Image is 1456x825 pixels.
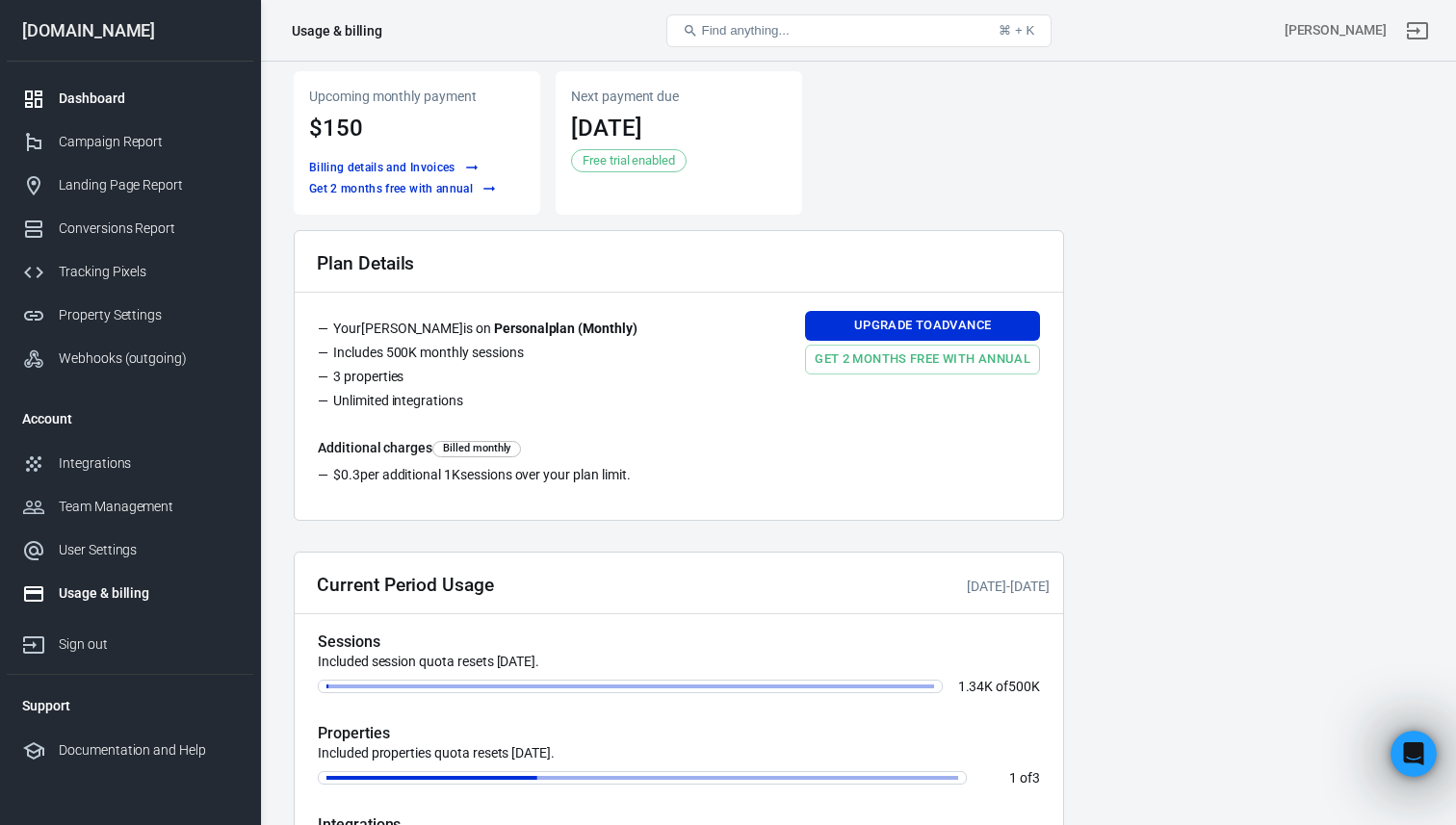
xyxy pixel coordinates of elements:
[7,529,253,572] a: User Settings
[59,583,238,604] div: Usage & billing
[59,219,238,239] div: Conversions Report
[1008,679,1040,694] span: 500K
[1009,770,1017,786] span: 1
[318,632,1040,652] h5: Sessions
[7,120,253,164] a: Campaign Report
[59,89,238,109] div: Dashboard
[59,497,238,517] div: Team Management
[59,175,238,195] div: Landing Page Report
[318,743,1040,763] p: Included properties quota resets [DATE].
[666,14,1052,47] button: Find anything...⌘ + K
[7,294,253,337] a: Property Settings
[318,724,1040,743] h5: Properties
[7,250,253,294] a: Tracking Pixels
[59,540,238,560] div: User Settings
[317,575,494,595] h2: Current Period Usage
[59,262,238,282] div: Tracking Pixels
[304,158,483,178] button: Billing details and Invoices
[967,579,1049,594] span: -
[309,115,363,142] span: $150
[571,87,787,107] p: Next payment due
[702,23,790,38] span: Find anything...
[318,391,653,415] li: Unlimited integrations
[309,87,525,107] p: Upcoming monthly payment
[59,634,238,655] div: Sign out
[1285,20,1387,40] div: Account id: VicIO3n3
[292,21,382,40] div: Usage & billing
[7,164,253,207] a: Landing Page Report
[7,615,253,666] a: Sign out
[1394,8,1441,54] a: Sign out
[967,579,1006,594] time: 2025-10-01T12:07:31+02:00
[805,345,1040,374] a: Get 2 months free with annual
[958,679,994,694] span: 1.34K
[317,253,414,273] h2: Plan Details
[318,465,1040,489] li: per additional sessions over your plan limit.
[576,151,682,170] span: Free trial enabled
[7,337,253,380] a: Webhooks (outgoing)
[958,680,1040,693] p: of
[1010,579,1050,594] time: 2025-10-15T12:54:37+02:00
[59,305,238,325] div: Property Settings
[494,321,637,336] strong: Personal plan ( Monthly )
[318,652,1040,672] p: Included session quota resets [DATE].
[805,311,1040,341] a: Upgrade toAdvance
[999,23,1034,38] div: ⌘ + K
[59,348,238,369] div: Webhooks (outgoing)
[318,343,653,367] li: Includes 500K monthly sessions
[571,115,642,142] time: 2025-10-15T12:54:54+02:00
[982,771,1040,785] p: of
[7,485,253,529] a: Team Management
[7,22,253,39] div: [DOMAIN_NAME]
[318,438,1040,457] h6: Additional charges
[318,367,653,391] li: 3 properties
[7,442,253,485] a: Integrations
[444,467,460,482] span: 1K
[439,441,514,457] span: Billed monthly
[59,453,238,474] div: Integrations
[59,132,238,152] div: Campaign Report
[59,740,238,761] div: Documentation and Help
[7,572,253,615] a: Usage & billing
[333,467,360,482] span: $0.3
[7,77,253,120] a: Dashboard
[304,179,501,199] a: Get 2 months free with annual
[7,683,253,729] li: Support
[1391,731,1437,777] iframe: Intercom live chat
[7,207,253,250] a: Conversions Report
[7,396,253,442] li: Account
[318,319,653,343] li: Your [PERSON_NAME] is on
[1032,770,1040,786] span: 3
